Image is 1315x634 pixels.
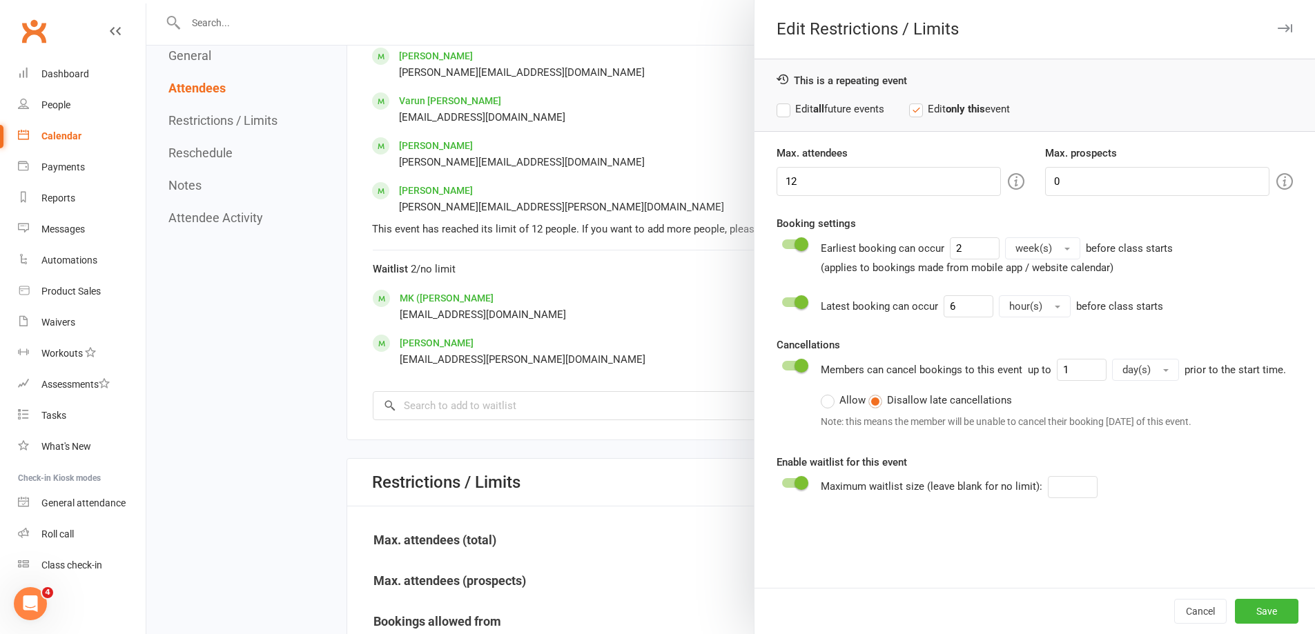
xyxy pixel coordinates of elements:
a: Workouts [18,338,146,369]
a: Product Sales [18,276,146,307]
span: week(s) [1015,242,1052,255]
div: Members can cancel bookings to this event [821,359,1286,435]
label: Disallow late cancellations [868,392,1012,408]
label: Edit future events [777,101,884,117]
label: Allow [821,392,866,408]
a: Tasks [18,400,146,431]
a: Payments [18,152,146,183]
a: What's New [18,431,146,462]
div: Edit Restrictions / Limits [754,19,1315,39]
span: hour(s) [1009,300,1042,313]
div: Assessments [41,379,110,390]
div: Workouts [41,348,83,359]
span: prior to the start time. [1185,364,1286,376]
button: hour(s) [999,295,1071,317]
div: Messages [41,224,85,235]
a: General attendance kiosk mode [18,488,146,519]
a: Clubworx [17,14,51,48]
span: before class starts [1076,300,1163,313]
a: Calendar [18,121,146,152]
a: Class kiosk mode [18,550,146,581]
div: Maximum waitlist size (leave blank for no limit): [821,476,1120,498]
div: Roll call [41,528,74,539]
div: Reports [41,192,75,204]
div: Latest booking can occur [821,295,1163,317]
strong: only this [946,103,985,115]
a: Reports [18,183,146,214]
a: Messages [18,214,146,245]
div: This is a repeating event [777,73,1293,87]
button: day(s) [1112,359,1179,381]
label: Booking settings [777,215,856,232]
div: Calendar [41,130,81,141]
a: Dashboard [18,59,146,90]
span: 4 [42,587,53,598]
label: Edit event [909,101,1010,117]
label: Enable waitlist for this event [777,454,907,470]
span: day(s) [1122,364,1151,376]
iframe: Intercom live chat [14,587,47,620]
strong: all [813,103,824,115]
div: Earliest booking can occur [821,237,1173,276]
div: People [41,99,70,110]
div: Product Sales [41,286,101,297]
button: Cancel [1174,599,1227,624]
label: Max. prospects [1045,145,1117,161]
a: Assessments [18,369,146,400]
div: Note: this means the member will be unable to cancel their booking [DATE] of this event. [821,414,1286,429]
label: Max. attendees [777,145,848,161]
a: Waivers [18,307,146,338]
div: Class check-in [41,559,102,571]
button: Save [1235,599,1298,624]
div: Dashboard [41,68,89,79]
div: Payments [41,161,85,172]
button: week(s) [1005,237,1080,259]
div: Waivers [41,317,75,328]
a: Roll call [18,519,146,550]
div: Tasks [41,410,66,421]
div: What's New [41,441,91,452]
label: Cancellations [777,337,840,353]
a: Automations [18,245,146,276]
div: up to [1028,359,1179,381]
div: General attendance [41,497,126,508]
div: Automations [41,255,97,266]
a: People [18,90,146,121]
